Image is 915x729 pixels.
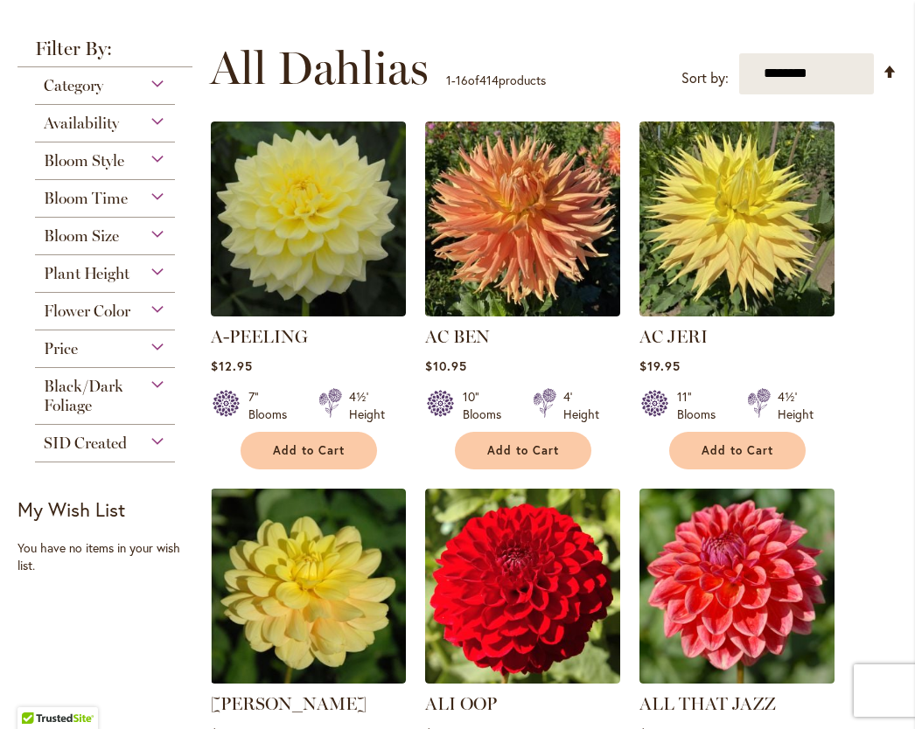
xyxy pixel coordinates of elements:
[44,264,129,283] span: Plant Height
[425,489,620,684] img: ALI OOP
[669,432,806,469] button: Add to Cart
[487,443,559,458] span: Add to Cart
[425,693,497,714] a: ALI OOP
[44,302,130,321] span: Flower Color
[479,72,499,88] span: 414
[211,303,406,320] a: A-Peeling
[639,670,835,687] a: ALL THAT JAZZ
[639,121,835,316] img: AC Jeri
[44,189,128,208] span: Bloom Time
[211,489,406,684] img: AHOY MATEY
[211,121,406,316] img: A-Peeling
[273,443,345,458] span: Add to Cart
[44,377,123,415] span: Black/Dark Foliage
[44,114,119,133] span: Availability
[349,388,385,423] div: 4½' Height
[17,496,125,522] strong: My Wish List
[463,388,512,423] div: 10" Blooms
[563,388,599,423] div: 4' Height
[639,358,681,374] span: $19.95
[639,303,835,320] a: AC Jeri
[681,62,729,94] label: Sort by:
[677,388,726,423] div: 11" Blooms
[44,76,103,95] span: Category
[425,358,467,374] span: $10.95
[639,693,776,714] a: ALL THAT JAZZ
[455,432,591,469] button: Add to Cart
[639,489,835,684] img: ALL THAT JAZZ
[425,326,490,347] a: AC BEN
[44,434,127,453] span: SID Created
[17,39,192,67] strong: Filter By:
[211,693,367,714] a: [PERSON_NAME]
[456,72,468,88] span: 16
[425,121,620,316] img: AC BEN
[425,303,620,320] a: AC BEN
[446,72,451,88] span: 1
[446,66,546,94] p: - of products
[44,339,78,358] span: Price
[44,226,119,246] span: Bloom Size
[13,667,62,716] iframe: Launch Accessibility Center
[639,326,708,347] a: AC JERI
[211,358,253,374] span: $12.95
[211,326,308,347] a: A-PEELING
[248,388,297,423] div: 7" Blooms
[211,670,406,687] a: AHOY MATEY
[241,432,377,469] button: Add to Cart
[778,388,814,423] div: 4½' Height
[210,42,429,94] span: All Dahlias
[702,443,773,458] span: Add to Cart
[17,539,201,574] div: You have no items in your wish list.
[44,151,124,170] span: Bloom Style
[425,670,620,687] a: ALI OOP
